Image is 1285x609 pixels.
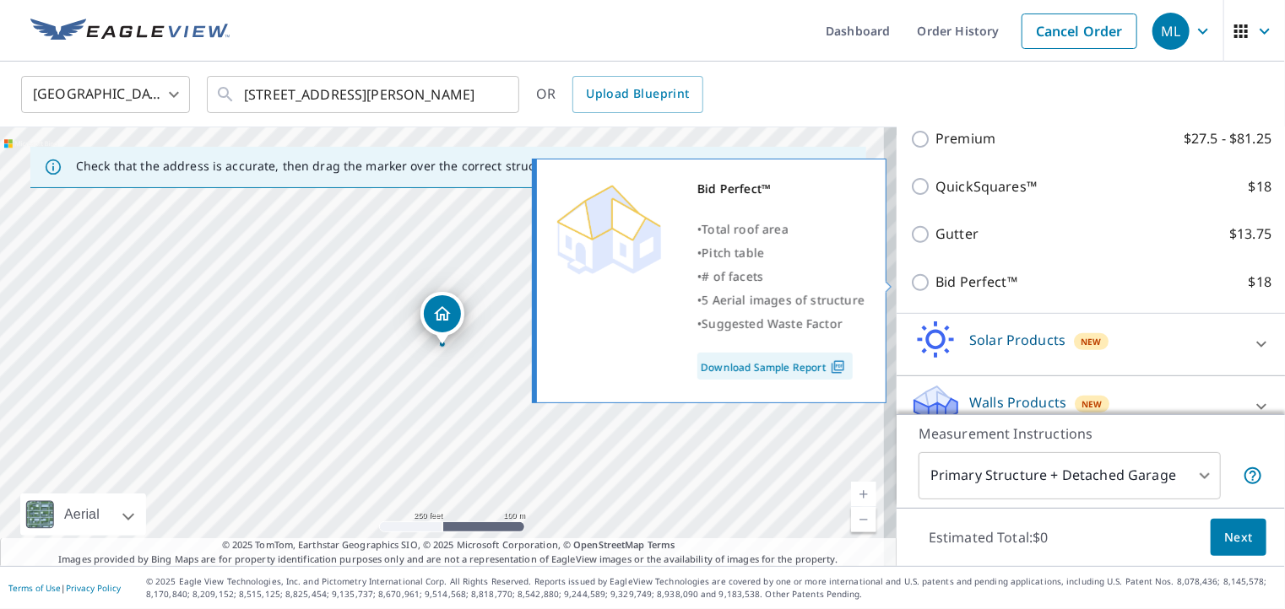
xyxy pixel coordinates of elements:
div: Aerial [59,493,105,536]
input: Search by address or latitude-longitude [244,71,485,118]
img: Pdf Icon [827,359,849,375]
p: Estimated Total: $0 [915,519,1062,556]
p: $18 [1249,176,1271,197]
div: • [697,241,865,265]
p: Measurement Instructions [919,423,1263,444]
a: Download Sample Report [697,353,853,380]
button: Next [1211,519,1266,557]
div: • [697,312,865,336]
a: Terms [648,538,675,551]
p: Check that the address is accurate, then drag the marker over the correct structure. [76,159,562,174]
span: # of facets [702,268,763,284]
p: | [8,583,121,593]
span: New [1081,335,1102,348]
div: • [697,218,865,241]
p: $13.75 [1229,224,1271,245]
div: Walls ProductsNew [910,383,1271,431]
a: Current Level 17, Zoom In [851,482,876,507]
div: Primary Structure + Detached Garage [919,452,1221,499]
p: Bid Perfect™ [935,272,1017,293]
a: OpenStreetMap [573,538,644,551]
span: Suggested Waste Factor [702,315,843,331]
a: Terms of Use [8,582,61,594]
img: EV Logo [30,19,230,44]
span: © 2025 TomTom, Earthstar Geographics SIO, © 2025 Microsoft Corporation, © [222,538,675,552]
div: Dropped pin, building 1, Residential property, 3901 Linder St Houston, TX 77026 [420,292,464,344]
span: Your report will include the primary structure and a detached garage if one exists. [1243,466,1263,486]
p: Walls Products [969,392,1066,412]
div: Bid Perfect™ [697,177,865,201]
span: 5 Aerial images of structure [702,292,865,308]
p: QuickSquares™ [935,176,1037,197]
div: Solar ProductsNew [910,321,1271,369]
p: Solar Products [969,330,1065,350]
span: Next [1224,527,1253,548]
div: • [697,265,865,288]
a: Cancel Order [1022,13,1137,49]
a: Current Level 17, Zoom Out [851,507,876,532]
div: Aerial [20,493,146,536]
span: New [1082,397,1103,411]
a: Upload Blueprint [572,76,702,113]
span: Pitch table [702,245,764,261]
span: Upload Blueprint [586,84,689,105]
p: Gutter [935,224,979,245]
div: ML [1152,13,1190,50]
div: • [697,288,865,312]
div: [GEOGRAPHIC_DATA] [21,71,190,118]
p: Premium [935,128,995,149]
a: Privacy Policy [66,582,121,594]
span: Total roof area [702,221,789,237]
p: © 2025 Eagle View Technologies, Inc. and Pictometry International Corp. All Rights Reserved. Repo... [146,575,1277,601]
p: $27.5 - $81.25 [1184,128,1271,149]
p: $18 [1249,272,1271,293]
div: OR [536,76,703,113]
img: Premium [550,177,668,278]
